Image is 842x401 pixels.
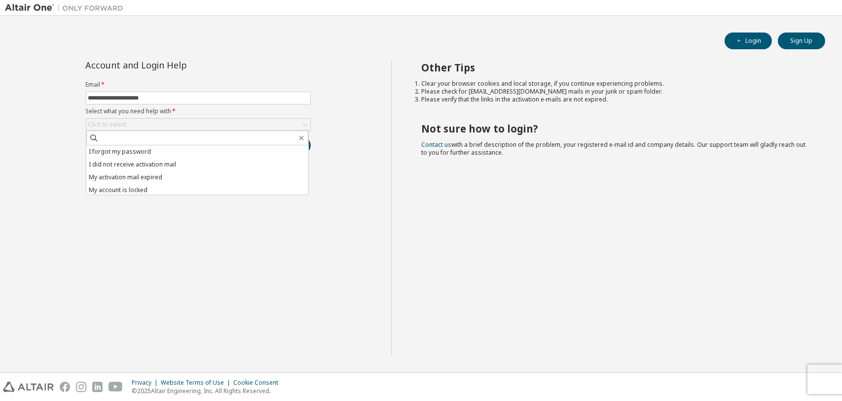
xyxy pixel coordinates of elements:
[421,88,807,96] li: Please check for [EMAIL_ADDRESS][DOMAIN_NAME] mails in your junk or spam folder.
[132,379,161,387] div: Privacy
[86,119,310,131] div: Click to select
[421,122,807,135] h2: Not sure how to login?
[421,96,807,103] li: Please verify that the links in the activation e-mails are not expired.
[132,387,284,395] p: © 2025 Altair Engineering, Inc. All Rights Reserved.
[86,61,266,69] div: Account and Login Help
[76,382,86,392] img: instagram.svg
[86,145,308,158] li: I forgot my password
[86,107,311,115] label: Select what you need help with
[86,81,311,89] label: Email
[5,3,128,13] img: Altair One
[421,61,807,74] h2: Other Tips
[233,379,284,387] div: Cookie Consent
[88,121,127,129] div: Click to select
[725,33,772,49] button: Login
[161,379,233,387] div: Website Terms of Use
[421,80,807,88] li: Clear your browser cookies and local storage, if you continue experiencing problems.
[421,140,451,149] a: Contact us
[421,140,805,157] span: with a brief description of the problem, your registered e-mail id and company details. Our suppo...
[778,33,825,49] button: Sign Up
[109,382,123,392] img: youtube.svg
[92,382,103,392] img: linkedin.svg
[60,382,70,392] img: facebook.svg
[3,382,54,392] img: altair_logo.svg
